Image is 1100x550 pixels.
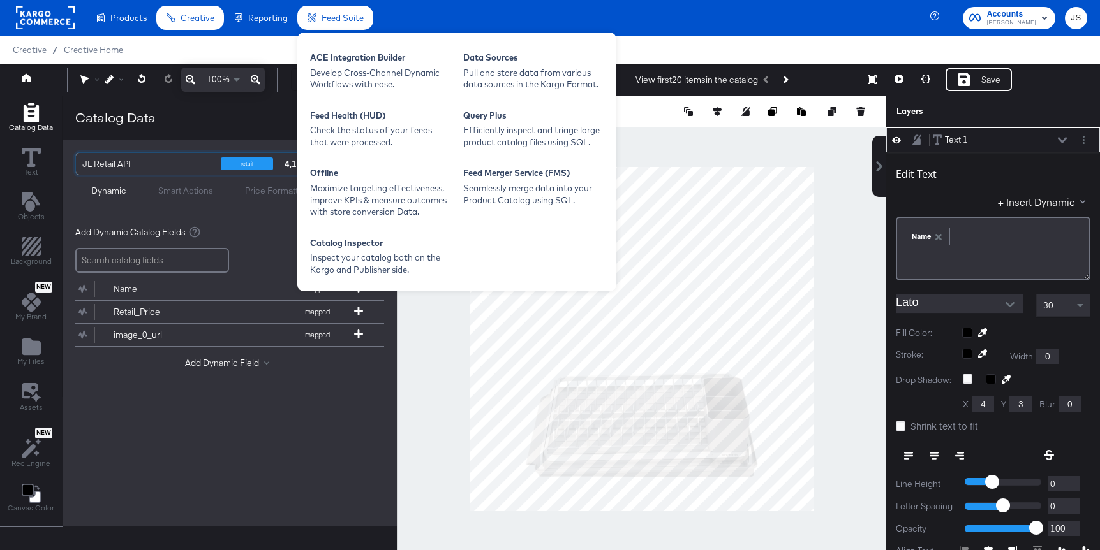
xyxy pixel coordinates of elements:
[1065,7,1087,29] button: JS
[945,134,968,146] div: Text 1
[987,18,1036,28] span: [PERSON_NAME]
[207,73,230,85] span: 100%
[981,74,1000,86] div: Save
[47,45,64,55] span: /
[75,324,384,346] div: image_0_urlmapped
[282,307,352,316] span: mapped
[181,13,214,23] span: Creative
[13,45,47,55] span: Creative
[1070,11,1082,25] span: JS
[1039,398,1055,410] label: Blur
[896,374,953,386] label: Drop Shadow:
[1000,295,1020,314] button: Open
[1,100,61,136] button: Add Rectangle
[896,105,1027,117] div: Layers
[11,256,52,266] span: Background
[896,349,953,364] label: Stroke:
[18,212,45,222] span: Objects
[946,68,1012,91] button: Save
[896,478,955,490] label: Line Height
[10,335,52,371] button: Add Files
[75,278,384,300] div: Namemapped
[1043,300,1053,311] span: 30
[12,379,50,416] button: Assets
[14,145,48,181] button: Text
[248,13,288,23] span: Reporting
[896,327,953,339] label: Fill Color:
[75,108,156,127] div: Catalog Data
[768,107,777,116] svg: Copy image
[963,398,969,410] label: X
[75,278,368,300] button: Namemapped
[75,248,229,273] input: Search catalog fields
[1001,398,1006,410] label: Y
[15,312,47,322] span: My Brand
[35,429,52,437] span: New
[932,133,969,147] button: Text 1
[987,8,1036,21] span: Accounts
[11,458,50,468] span: Rec Engine
[8,503,54,513] span: Canvas Color
[75,226,186,238] span: Add Dynamic Catalog Fields
[9,122,53,133] span: Catalog Data
[896,523,955,535] label: Opacity
[75,301,384,323] div: Retail_Pricemapped
[1077,133,1090,147] button: Layer Options
[114,283,206,295] div: Name
[82,153,211,175] div: JL Retail API
[768,105,781,118] button: Copy image
[282,284,352,293] span: mapped
[905,228,949,245] div: Name
[776,68,794,91] button: Next Product
[283,153,309,175] strong: 4,119
[8,279,54,326] button: NewMy Brand
[635,74,758,86] div: View first 20 items in the catalog
[75,324,368,346] button: image_0_urlmapped
[1010,351,1033,363] label: Width
[75,301,368,323] button: Retail_Pricemapped
[185,357,274,369] button: Add Dynamic Field
[114,329,206,341] div: image_0_url
[64,45,123,55] a: Creative Home
[282,330,352,339] span: mapped
[896,500,955,512] label: Letter Spacing
[20,402,43,412] span: Assets
[221,157,273,170] div: retail
[4,424,58,472] button: NewRec Engine
[17,356,45,366] span: My Files
[158,185,213,197] div: Smart Actions
[322,13,364,23] span: Feed Suite
[896,168,937,180] div: Edit Text
[245,185,306,197] div: Price Formatter
[10,189,52,226] button: Add Text
[797,107,806,116] svg: Paste image
[963,7,1055,29] button: Accounts[PERSON_NAME]
[110,13,147,23] span: Products
[35,283,52,291] span: New
[24,167,38,177] span: Text
[910,419,978,432] span: Shrink text to fit
[797,105,810,118] button: Paste image
[998,195,1090,208] button: + Insert Dynamic
[114,306,206,318] div: Retail_Price
[3,235,59,271] button: Add Rectangle
[283,153,321,175] div: products
[91,185,126,197] div: Dynamic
